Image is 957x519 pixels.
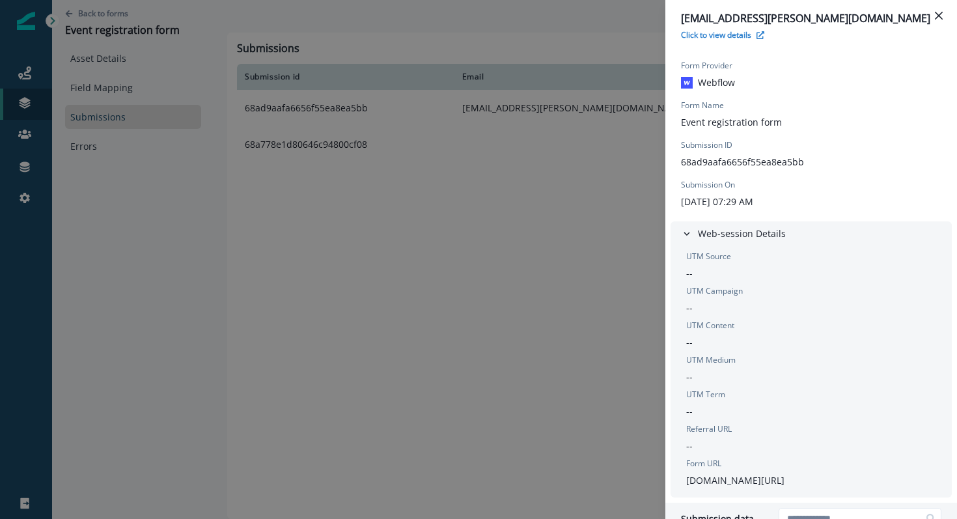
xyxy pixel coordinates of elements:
p: -- [686,404,693,418]
p: Webflow [698,76,735,89]
p: -- [686,335,693,349]
p: Web-session Details [698,227,786,240]
p: Form Provider [681,60,732,72]
p: Event registration form [681,115,782,129]
p: Click to view details [681,29,751,40]
button: Close [928,5,949,26]
p: Form URL [686,458,721,470]
div: Web-session Details [671,245,952,498]
p: [EMAIL_ADDRESS][PERSON_NAME][DOMAIN_NAME] [681,10,941,26]
p: Form Name [681,100,724,111]
p: [DATE] 07:29 AM [681,195,753,208]
p: -- [686,439,693,453]
button: Click to view details [681,29,764,40]
p: [DOMAIN_NAME][URL] [686,473,784,487]
button: Web-session Details [671,221,952,245]
p: -- [686,370,693,384]
p: -- [686,266,693,280]
p: -- [686,301,693,315]
img: Webflow [681,77,693,89]
p: UTM Term [686,389,725,400]
p: Submission ID [681,139,732,151]
p: 68ad9aafa6656f55ea8ea5bb [681,155,804,169]
p: UTM Content [686,320,734,331]
p: Submission On [681,179,735,191]
p: UTM Source [686,251,731,262]
p: UTM Medium [686,354,736,366]
p: Referral URL [686,423,732,435]
p: UTM Campaign [686,285,743,297]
